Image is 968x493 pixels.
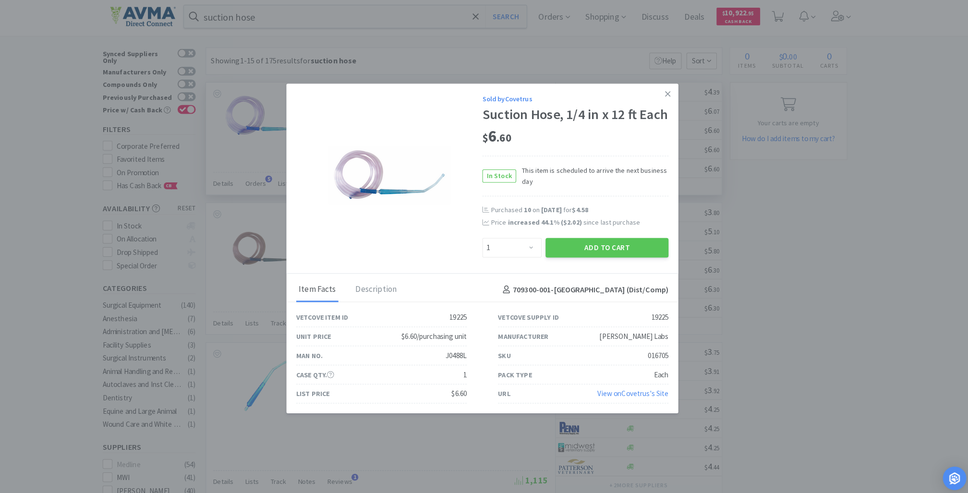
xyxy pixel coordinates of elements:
span: 10 [525,204,532,213]
div: Each [652,364,666,376]
div: Pack Type [499,365,532,375]
a: View onCovetrus's Site [597,384,666,393]
span: [DATE] [542,204,562,213]
div: List Price [302,384,334,394]
button: Add to Cart [546,236,666,255]
div: Sold by Covetrus [484,95,666,105]
div: URL [499,384,511,394]
div: Suction Hose, 1/4 in x 12 ft Each [484,107,666,123]
div: $6.60 [454,383,469,395]
div: Vetcove Supply ID [499,309,559,319]
span: $ [484,132,490,145]
div: 1 [465,364,469,376]
div: Description [357,275,402,299]
div: Item Facts [302,275,343,299]
div: 016705 [646,346,666,357]
div: Man No. [302,346,327,357]
div: 19225 [452,308,469,320]
div: 19225 [650,308,666,320]
div: Vetcove Item ID [302,309,352,319]
div: [PERSON_NAME] Labs [599,327,666,338]
div: Purchased on for [493,204,666,214]
span: increased 44.1 % ( ) [509,217,581,226]
div: $6.60/purchasing unit [405,327,469,338]
span: $2.02 [563,217,579,226]
div: Case Qty. [302,365,339,375]
div: J0488L [448,346,469,357]
div: Open Intercom Messenger [935,460,958,483]
div: SKU [499,346,512,357]
div: Unit Price [302,327,336,338]
h4: 709300-001 - [GEOGRAPHIC_DATA] (Dist/Comp) [500,281,666,293]
span: In Stock [484,169,517,181]
span: . 60 [498,132,512,145]
div: Manufacturer [499,327,549,338]
span: This item is scheduled to arrive the next business day [517,165,666,186]
div: Price since last purchase [493,216,666,227]
span: $4.58 [572,204,588,213]
span: 6 [484,127,512,146]
img: bdf3cd08921342ea8f2ffead79ed2bf5_19225.png [333,146,453,204]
